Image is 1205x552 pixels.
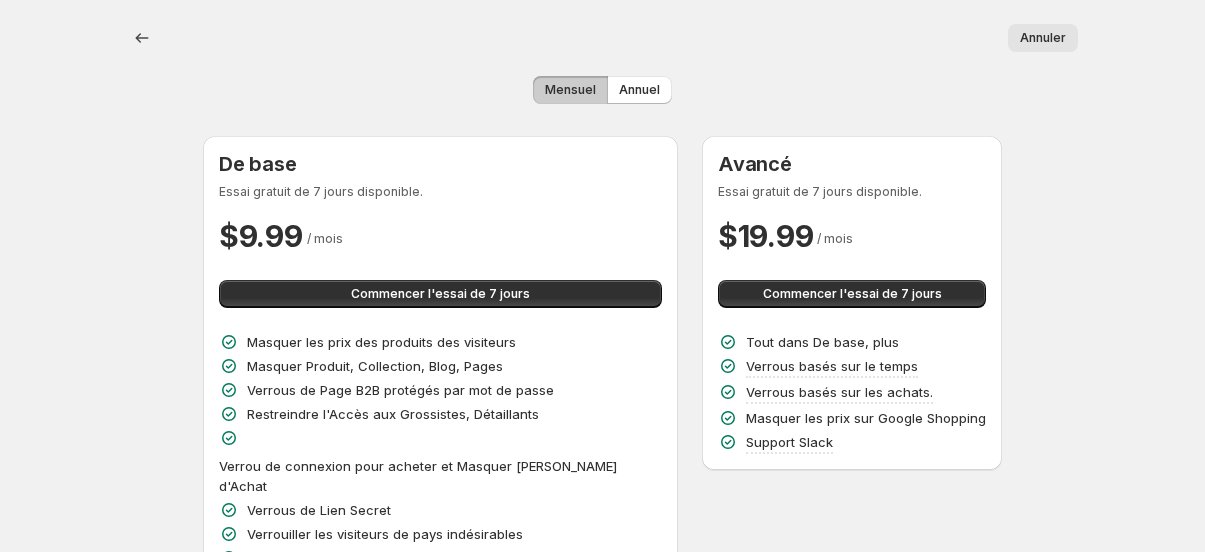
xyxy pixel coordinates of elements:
p: Verrous basés sur le temps [746,356,918,376]
span: Commencer l'essai de 7 jours [763,286,942,302]
span: / mois [817,231,853,246]
p: Tout dans De base, plus [746,332,899,352]
p: Masquer les prix des produits des visiteurs [247,332,516,352]
span: / mois [307,231,343,246]
p: Essai gratuit de 7 jours disponible. [219,184,662,200]
p: Support Slack [746,432,833,452]
span: Mensuel [545,82,596,98]
button: Commencer l'essai de 7 jours [219,280,662,308]
p: Masquer Produit, Collection, Blog, Pages [247,356,503,376]
p: Verrous basés sur les achats. [746,382,933,402]
span: Annuel [619,82,660,98]
button: Mensuel [533,76,608,104]
p: Masquer les prix sur Google Shopping [746,408,986,428]
button: Annuel [607,76,672,104]
h2: $ 19.99 [718,216,813,256]
p: Essai gratuit de 7 jours disponible. [718,184,986,200]
p: Verrous de Lien Secret [247,500,391,520]
button: Commencer l'essai de 7 jours [718,280,986,308]
h2: $ 9.99 [219,216,303,256]
button: Retour [128,24,156,52]
span: Annuler [1020,30,1066,46]
h3: De base [219,152,662,176]
p: Verrou de connexion pour acheter et Masquer [PERSON_NAME] d'Achat [219,456,662,496]
p: Verrous de Page B2B protégés par mot de passe [247,380,554,400]
p: Verrouiller les visiteurs de pays indésirables [247,524,523,544]
h3: Avancé [718,152,986,176]
span: Commencer l'essai de 7 jours [351,286,530,302]
button: Annuler [1008,24,1078,52]
p: Restreindre l'Accès aux Grossistes, Détaillants [247,404,539,424]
